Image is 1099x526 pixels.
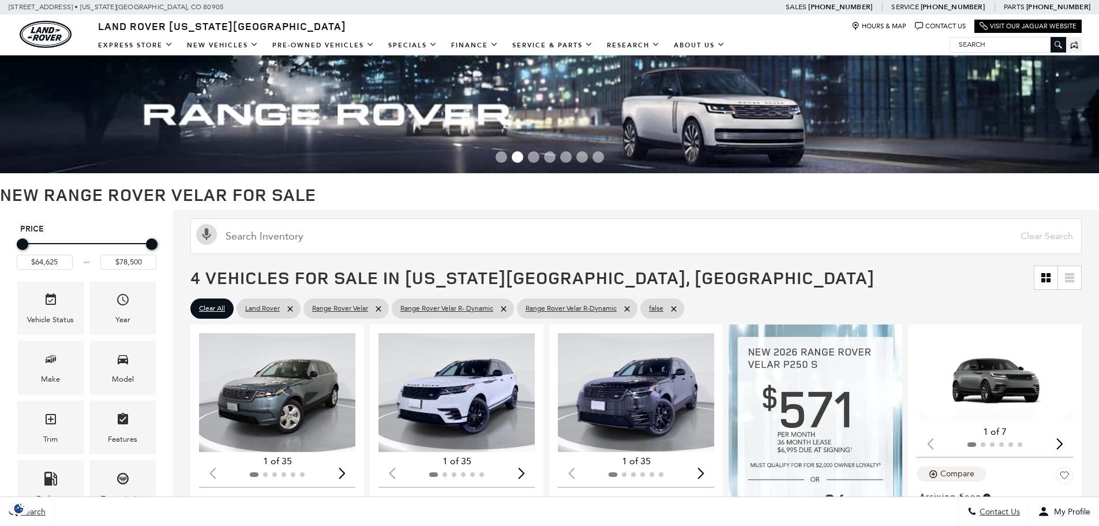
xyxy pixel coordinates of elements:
div: 1 of 35 [199,455,355,468]
div: Compare [940,469,974,479]
span: false [649,301,663,316]
span: My Profile [1049,507,1090,517]
nav: Main Navigation [91,35,732,55]
span: Make [44,349,58,373]
a: Pre-Owned Vehicles [265,35,381,55]
span: Go to slide 2 [512,151,523,163]
span: Vehicle is preparing for delivery to the retailer. MSRP will be finalized when the vehicle arrive... [981,490,992,503]
span: Land Rover [245,301,280,316]
span: Clear All [199,301,225,316]
div: Next slide [334,461,350,486]
input: Search [950,38,1066,51]
span: Go to slide 4 [544,151,556,163]
input: Search Inventory [190,218,1082,254]
a: Service & Parts [505,35,600,55]
img: Opt-Out Icon [6,502,32,514]
div: YearYear [89,281,156,335]
a: [PHONE_NUMBER] [921,2,985,12]
div: VehicleVehicle Status [17,281,84,335]
span: 4 Vehicles for Sale in [US_STATE][GEOGRAPHIC_DATA], [GEOGRAPHIC_DATA] [190,266,875,289]
div: Transmission [101,493,144,505]
button: Compare Vehicle [917,467,986,482]
div: Minimum Price [17,238,28,250]
div: Make [41,373,60,386]
span: Range Rover Velar R-Dynamic [526,301,617,316]
div: Trim [43,433,58,446]
div: 1 of 35 [378,455,535,468]
img: Land Rover [20,21,72,48]
button: Save Vehicle [1056,467,1073,488]
span: Service [891,3,918,11]
div: Vehicle Status [27,314,74,326]
span: Go to slide 7 [592,151,604,163]
a: Contact Us [915,22,966,31]
span: Land Rover [US_STATE][GEOGRAPHIC_DATA] [98,19,346,33]
a: land-rover [20,21,72,48]
a: Land Rover [US_STATE][GEOGRAPHIC_DATA] [91,19,353,33]
span: Transmission [116,469,130,493]
span: Parts [1004,3,1025,11]
div: MakeMake [17,341,84,394]
div: Next slide [693,461,708,486]
div: Next slide [513,461,529,486]
span: Go to slide 3 [528,151,539,163]
span: Trim [44,409,58,433]
a: [PHONE_NUMBER] [808,2,872,12]
a: New Vehicles [180,35,265,55]
div: Price [17,234,156,270]
button: Open user profile menu [1029,497,1099,526]
div: 1 / 2 [917,333,1075,422]
input: Maximum [100,255,156,270]
input: Minimum [17,255,73,270]
div: FeaturesFeatures [89,401,156,454]
div: ModelModel [89,341,156,394]
span: Range Rover Velar [312,301,368,316]
div: 1 of 7 [917,426,1073,438]
div: FueltypeFueltype [17,460,84,514]
div: Maximum Price [146,238,157,250]
div: Model [112,373,134,386]
div: 1 / 2 [199,333,357,452]
div: Year [115,314,130,326]
div: Features [108,433,137,446]
div: 1 / 2 [378,333,537,452]
span: Go to slide 1 [496,151,507,163]
span: Vehicle [44,290,58,314]
span: Features [116,409,130,433]
img: 2025 Land Rover Range Rover Velar Dynamic SE 1 [558,333,716,452]
a: [STREET_ADDRESS] • [US_STATE][GEOGRAPHIC_DATA], CO 80905 [9,3,224,11]
a: EXPRESS STORE [91,35,180,55]
a: [PHONE_NUMBER] [1026,2,1090,12]
a: Hours & Map [852,22,906,31]
a: Specials [381,35,444,55]
section: Click to Open Cookie Consent Modal [6,502,32,514]
div: Fueltype [36,493,65,505]
div: Next slide [1052,431,1067,456]
a: Research [600,35,667,55]
img: 2025 Land Rover Range Rover Velar Dynamic SE 1 [378,333,537,452]
a: Visit Our Jaguar Website [980,22,1077,31]
span: Range Rover Velar R- Dynamic [400,301,493,316]
span: Model [116,349,130,373]
h5: Price [20,224,153,234]
img: 2026 Land Rover Range Rover Velar S 1 [199,333,357,452]
span: Year [116,290,130,314]
svg: Click to toggle on voice search [196,224,217,245]
img: 2026 LAND ROVER Range Rover Velar Dynamic SE 400PS 1 [917,333,1075,422]
span: Fueltype [44,469,58,493]
span: Contact Us [977,507,1020,517]
span: Sales [786,3,807,11]
a: Finance [444,35,505,55]
div: TransmissionTransmission [89,460,156,514]
span: Go to slide 6 [576,151,588,163]
span: Go to slide 5 [560,151,572,163]
div: TrimTrim [17,401,84,454]
div: 1 / 2 [558,333,716,452]
div: 1 of 35 [558,455,714,468]
a: About Us [667,35,732,55]
span: Arriving Soon [920,490,981,503]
